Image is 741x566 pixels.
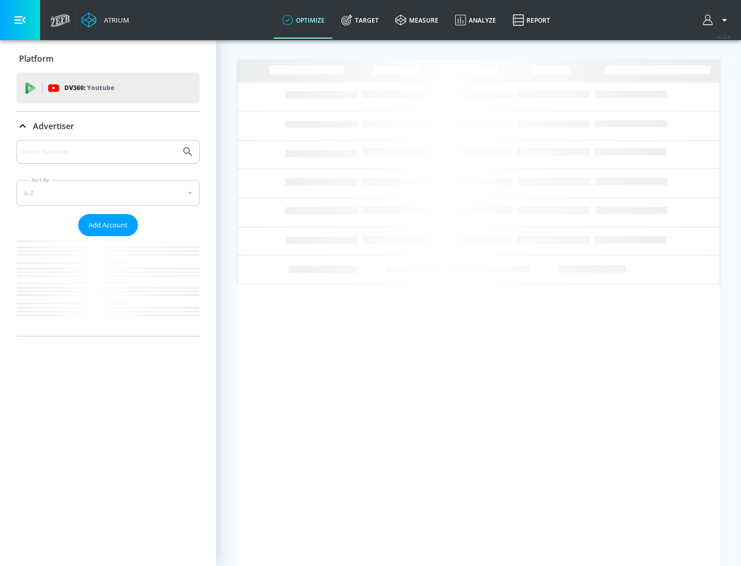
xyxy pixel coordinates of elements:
div: A-Z [16,180,200,206]
div: Atrium [100,15,129,25]
p: Platform [19,53,54,64]
a: measure [387,2,447,39]
label: Sort By [29,176,51,183]
nav: list of Advertiser [16,236,200,336]
p: Advertiser [33,120,74,132]
span: v 4.32.0 [716,34,731,40]
input: Search by name [21,145,177,158]
a: optimize [274,2,333,39]
div: Platform [16,44,200,73]
button: Add Account [78,214,138,236]
span: Add Account [89,219,128,231]
div: DV360: Youtube [16,73,200,103]
a: Report [504,2,558,39]
a: Target [333,2,387,39]
div: Advertiser [16,140,200,336]
p: Youtube [87,82,114,93]
a: Atrium [81,12,129,28]
div: Advertiser [16,112,200,140]
p: DV360: [64,82,114,94]
a: Analyze [447,2,504,39]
